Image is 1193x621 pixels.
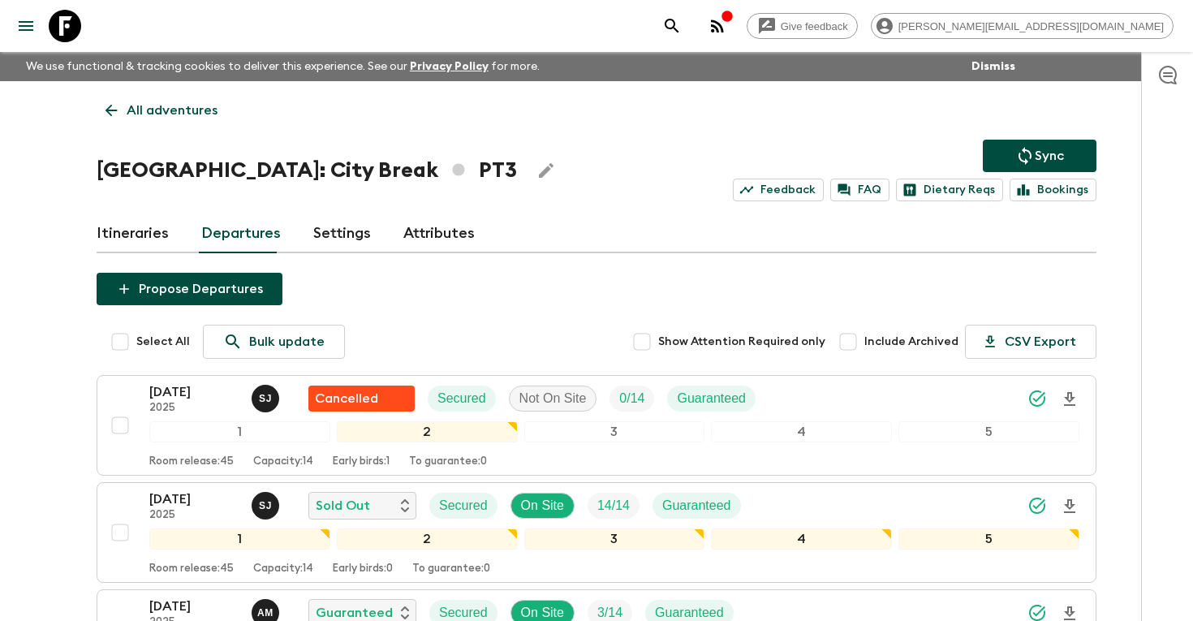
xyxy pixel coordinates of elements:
[149,455,234,468] p: Room release: 45
[149,509,239,522] p: 2025
[253,563,313,576] p: Capacity: 14
[429,493,497,519] div: Secured
[315,389,378,408] p: Cancelled
[428,386,496,412] div: Secured
[249,332,325,351] p: Bulk update
[1027,496,1047,515] svg: Synced Successfully
[259,392,272,405] p: S J
[149,563,234,576] p: Room release: 45
[253,455,313,468] p: Capacity: 14
[201,214,281,253] a: Departures
[149,402,239,415] p: 2025
[437,389,486,408] p: Secured
[896,179,1003,201] a: Dietary Reqs
[10,10,42,42] button: menu
[252,497,282,510] span: Sónia Justo
[337,421,518,442] div: 2
[257,606,273,619] p: A M
[830,179,889,201] a: FAQ
[97,273,282,305] button: Propose Departures
[871,13,1174,39] div: [PERSON_NAME][EMAIL_ADDRESS][DOMAIN_NAME]
[662,496,731,515] p: Guaranteed
[521,496,564,515] p: On Site
[203,325,345,359] a: Bulk update
[149,382,239,402] p: [DATE]
[588,493,640,519] div: Trip Fill
[983,140,1096,172] button: Sync adventure departures to the booking engine
[677,389,746,408] p: Guaranteed
[967,55,1019,78] button: Dismiss
[403,214,475,253] a: Attributes
[19,52,546,81] p: We use functional & tracking cookies to deliver this experience. See our for more.
[609,386,654,412] div: Trip Fill
[316,496,370,515] p: Sold Out
[519,389,587,408] p: Not On Site
[149,528,330,550] div: 1
[747,13,858,39] a: Give feedback
[1060,390,1079,409] svg: Download Onboarding
[965,325,1096,359] button: CSV Export
[252,492,282,520] button: SJ
[509,386,597,412] div: Not On Site
[711,528,892,550] div: 4
[136,334,190,350] span: Select All
[410,61,489,72] a: Privacy Policy
[864,334,958,350] span: Include Archived
[1027,389,1047,408] svg: Synced Successfully
[127,101,217,120] p: All adventures
[97,482,1096,583] button: [DATE]2025Sónia JustoSold OutSecuredOn SiteTrip FillGuaranteed12345Room release:45Capacity:14Earl...
[97,94,226,127] a: All adventures
[711,421,892,442] div: 4
[333,563,393,576] p: Early birds: 0
[149,597,239,616] p: [DATE]
[597,496,630,515] p: 14 / 14
[898,421,1079,442] div: 5
[333,455,390,468] p: Early birds: 1
[510,493,575,519] div: On Site
[898,528,1079,550] div: 5
[313,214,371,253] a: Settings
[409,455,487,468] p: To guarantee: 0
[1035,146,1064,166] p: Sync
[259,499,272,512] p: S J
[1010,179,1096,201] a: Bookings
[524,528,705,550] div: 3
[733,179,824,201] a: Feedback
[772,20,857,32] span: Give feedback
[619,389,644,408] p: 0 / 14
[97,214,169,253] a: Itineraries
[97,375,1096,476] button: [DATE]2025Sónia JustoFlash Pack cancellationSecuredNot On SiteTrip FillGuaranteed12345Room releas...
[149,489,239,509] p: [DATE]
[97,154,517,187] h1: [GEOGRAPHIC_DATA]: City Break PT3
[889,20,1173,32] span: [PERSON_NAME][EMAIL_ADDRESS][DOMAIN_NAME]
[530,154,562,187] button: Edit Adventure Title
[252,390,282,403] span: Sónia Justo
[439,496,488,515] p: Secured
[252,604,282,617] span: Ana Margarida Moura
[524,421,705,442] div: 3
[337,528,518,550] div: 2
[308,386,415,412] div: Flash Pack cancellation
[1060,497,1079,516] svg: Download Onboarding
[412,563,490,576] p: To guarantee: 0
[252,385,282,412] button: SJ
[656,10,688,42] button: search adventures
[149,421,330,442] div: 1
[658,334,825,350] span: Show Attention Required only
